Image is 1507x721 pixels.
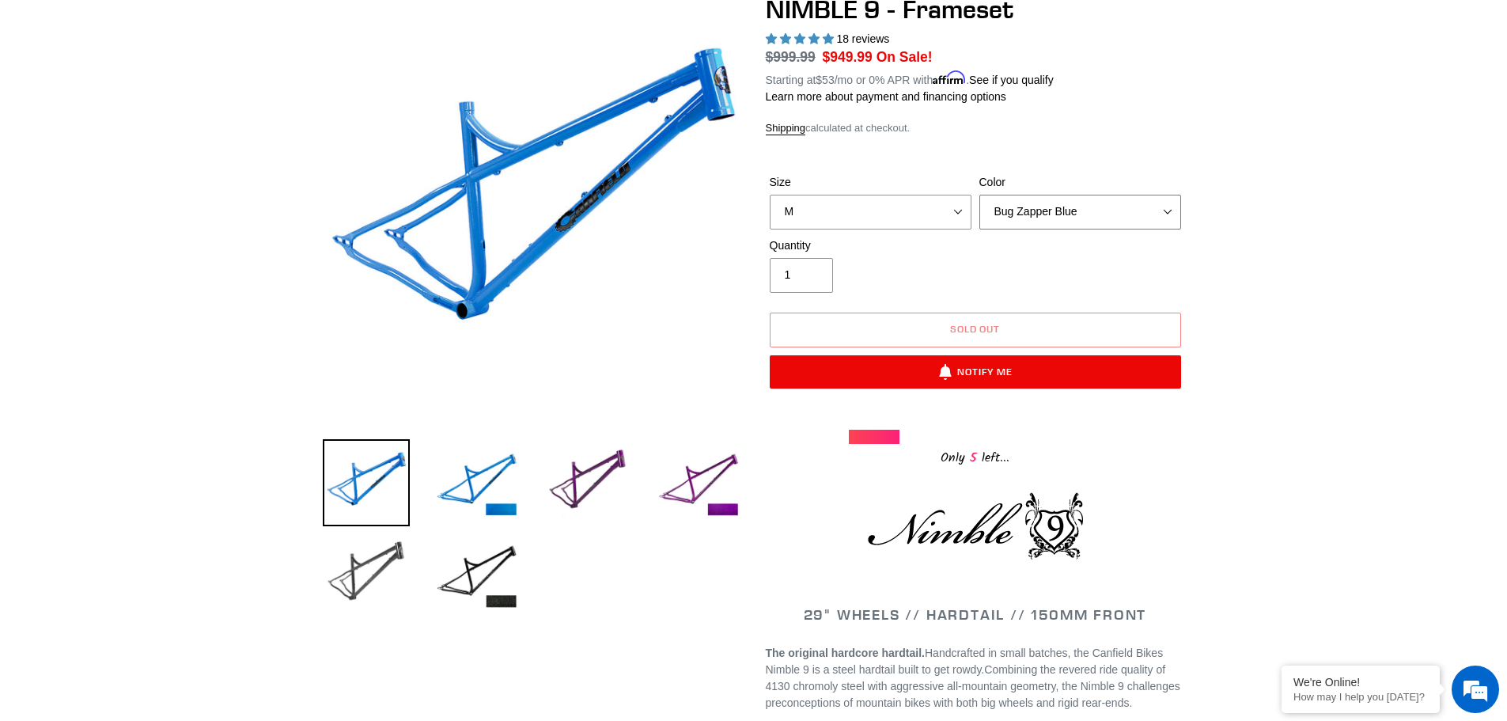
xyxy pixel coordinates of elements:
div: Only left... [849,444,1102,469]
label: Color [979,174,1181,191]
img: Load image into Gallery viewer, NIMBLE 9 - Frameset [434,531,521,618]
span: On Sale! [877,47,933,67]
img: Load image into Gallery viewer, NIMBLE 9 - Frameset [323,531,410,618]
span: We're online! [92,199,218,359]
span: Affirm [933,71,966,85]
span: 18 reviews [836,32,889,45]
img: Load image into Gallery viewer, NIMBLE 9 - Frameset [655,439,742,526]
strong: The original hardcore hardtail. [766,647,925,659]
img: Load image into Gallery viewer, NIMBLE 9 - Frameset [434,439,521,526]
div: calculated at checkout. [766,120,1185,136]
span: Sold out [950,323,1001,335]
span: 5 [965,448,982,468]
div: Navigation go back [17,87,41,111]
img: Load image into Gallery viewer, NIMBLE 9 - Frameset [544,439,631,526]
span: 29" WHEELS // HARDTAIL // 150MM FRONT [804,605,1147,624]
img: d_696896380_company_1647369064580_696896380 [51,79,90,119]
a: Learn more about payment and financing options [766,90,1006,103]
p: Starting at /mo or 0% APR with . [766,68,1054,89]
p: How may I help you today? [1293,691,1428,703]
div: We're Online! [1293,676,1428,689]
label: Quantity [770,237,971,254]
span: $949.99 [823,49,873,65]
label: Size [770,174,971,191]
button: Sold out [770,313,1181,347]
span: 4.89 stars [766,32,837,45]
textarea: Type your message and hit 'Enter' [8,432,301,488]
div: Minimize live chat window [259,8,297,46]
a: Shipping [766,122,806,135]
span: Combining the revered ride quality of 4130 chromoly steel with aggressive all-mountain geometry, ... [766,663,1180,709]
img: Load image into Gallery viewer, NIMBLE 9 - Frameset [323,439,410,526]
span: $53 [816,74,834,86]
s: $999.99 [766,49,816,65]
button: Notify Me [770,355,1181,389]
a: See if you qualify - Learn more about Affirm Financing (opens in modal) [969,74,1054,86]
span: Handcrafted in small batches, the Canfield Bikes Nimble 9 is a steel hardtail built to get rowdy. [766,647,1164,676]
div: Chat with us now [106,89,290,109]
